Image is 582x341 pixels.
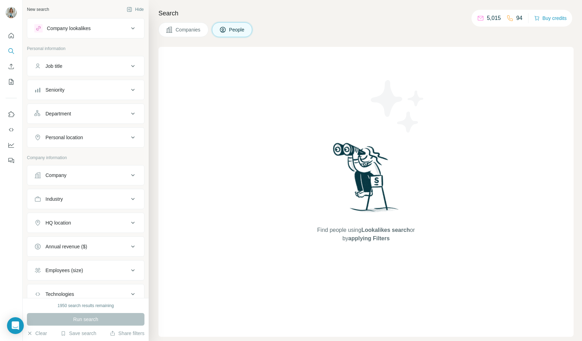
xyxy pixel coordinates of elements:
[45,63,62,70] div: Job title
[61,330,96,337] button: Save search
[6,123,17,136] button: Use Surfe API
[6,60,17,73] button: Enrich CSV
[27,238,144,255] button: Annual revenue ($)
[58,303,114,309] div: 1950 search results remaining
[27,6,49,13] div: New search
[27,167,144,184] button: Company
[45,243,87,250] div: Annual revenue ($)
[110,330,144,337] button: Share filters
[27,81,144,98] button: Seniority
[6,139,17,151] button: Dashboard
[6,29,17,42] button: Quick start
[27,129,144,146] button: Personal location
[27,155,144,161] p: Company information
[27,45,144,52] p: Personal information
[348,235,390,241] span: applying Filters
[27,191,144,207] button: Industry
[27,330,47,337] button: Clear
[45,86,64,93] div: Seniority
[27,262,144,279] button: Employees (size)
[330,141,403,219] img: Surfe Illustration - Woman searching with binoculars
[366,75,429,138] img: Surfe Illustration - Stars
[45,219,71,226] div: HQ location
[487,14,501,22] p: 5,015
[6,7,17,18] img: Avatar
[516,14,523,22] p: 94
[45,267,83,274] div: Employees (size)
[27,20,144,37] button: Company lookalikes
[310,226,422,243] span: Find people using or by
[45,172,66,179] div: Company
[229,26,245,33] span: People
[45,291,74,298] div: Technologies
[27,105,144,122] button: Department
[47,25,91,32] div: Company lookalikes
[6,76,17,88] button: My lists
[7,317,24,334] div: Open Intercom Messenger
[27,58,144,74] button: Job title
[27,286,144,303] button: Technologies
[45,196,63,203] div: Industry
[6,154,17,167] button: Feedback
[534,13,567,23] button: Buy credits
[45,110,71,117] div: Department
[45,134,83,141] div: Personal location
[122,4,149,15] button: Hide
[158,8,574,18] h4: Search
[361,227,410,233] span: Lookalikes search
[6,108,17,121] button: Use Surfe on LinkedIn
[6,45,17,57] button: Search
[27,214,144,231] button: HQ location
[176,26,201,33] span: Companies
